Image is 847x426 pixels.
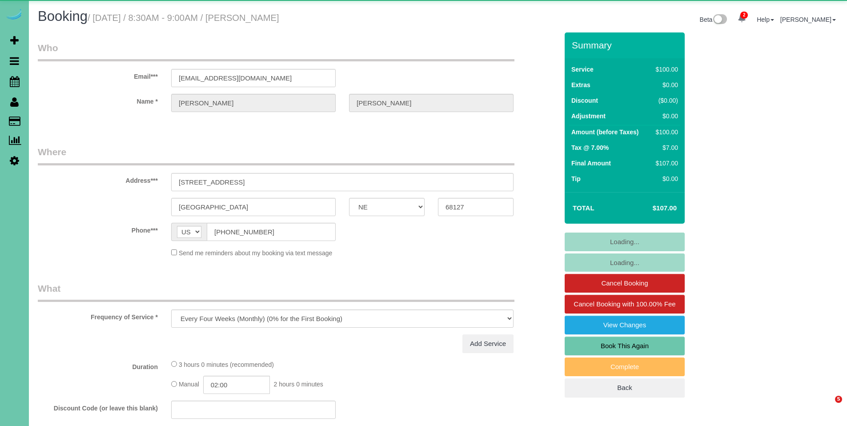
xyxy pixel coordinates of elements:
[38,145,514,165] legend: Where
[571,143,609,152] label: Tax @ 7.00%
[652,96,678,105] div: ($0.00)
[38,282,514,302] legend: What
[38,41,514,61] legend: Who
[179,361,274,368] span: 3 hours 0 minutes (recommended)
[571,128,638,137] label: Amount (before Taxes)
[740,12,748,19] span: 2
[652,112,678,121] div: $0.00
[700,16,727,23] a: Beta
[573,204,594,212] strong: Total
[712,14,727,26] img: New interface
[571,112,606,121] label: Adjustment
[565,337,685,355] a: Book This Again
[571,80,590,89] label: Extras
[31,359,165,371] label: Duration
[571,174,581,183] label: Tip
[565,295,685,313] a: Cancel Booking with 100.00% Fee
[462,334,514,353] a: Add Service
[652,65,678,74] div: $100.00
[572,40,680,50] h3: Summary
[88,13,279,23] small: / [DATE] / 8:30AM - 9:00AM / [PERSON_NAME]
[565,378,685,397] a: Back
[835,396,842,403] span: 5
[574,300,675,308] span: Cancel Booking with 100.00% Fee
[274,381,323,388] span: 2 hours 0 minutes
[31,401,165,413] label: Discount Code (or leave this blank)
[179,381,199,388] span: Manual
[780,16,836,23] a: [PERSON_NAME]
[571,159,611,168] label: Final Amount
[733,9,751,28] a: 2
[565,316,685,334] a: View Changes
[817,396,838,417] iframe: Intercom live chat
[179,249,333,257] span: Send me reminders about my booking via text message
[652,80,678,89] div: $0.00
[565,274,685,293] a: Cancel Booking
[571,65,594,74] label: Service
[652,128,678,137] div: $100.00
[652,143,678,152] div: $7.00
[31,94,165,106] label: Name *
[38,8,88,24] span: Booking
[626,205,677,212] h4: $107.00
[652,159,678,168] div: $107.00
[571,96,598,105] label: Discount
[31,309,165,322] label: Frequency of Service *
[5,9,23,21] img: Automaid Logo
[757,16,774,23] a: Help
[652,174,678,183] div: $0.00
